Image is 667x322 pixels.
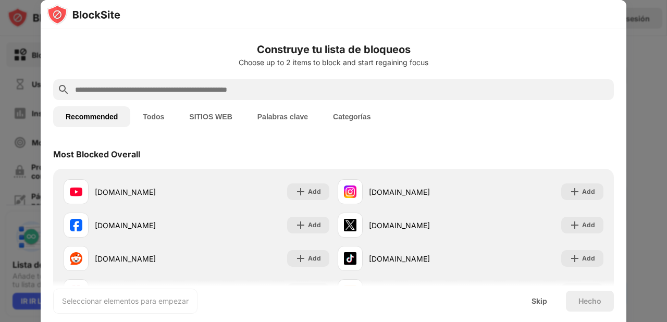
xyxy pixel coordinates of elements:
[582,187,595,197] div: Add
[70,252,82,265] img: favicons
[369,187,471,197] div: [DOMAIN_NAME]
[320,106,383,127] button: Categorías
[57,83,70,96] img: search.svg
[344,219,356,231] img: favicons
[53,42,614,57] h6: Construye tu lista de bloqueos
[177,106,244,127] button: SITIOS WEB
[95,220,196,231] div: [DOMAIN_NAME]
[130,106,177,127] button: Todos
[53,58,614,67] div: Choose up to 2 items to block and start regaining focus
[95,187,196,197] div: [DOMAIN_NAME]
[95,253,196,264] div: [DOMAIN_NAME]
[62,296,189,306] div: Seleccionar elementos para empezar
[308,187,321,197] div: Add
[308,253,321,264] div: Add
[578,297,601,305] div: Hecho
[53,106,130,127] button: Recommended
[308,220,321,230] div: Add
[53,149,140,159] div: Most Blocked Overall
[582,220,595,230] div: Add
[369,220,471,231] div: [DOMAIN_NAME]
[344,252,356,265] img: favicons
[70,219,82,231] img: favicons
[532,297,547,305] div: Skip
[369,253,471,264] div: [DOMAIN_NAME]
[70,185,82,198] img: favicons
[582,253,595,264] div: Add
[344,185,356,198] img: favicons
[47,4,120,25] img: logo-blocksite.svg
[245,106,320,127] button: Palabras clave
